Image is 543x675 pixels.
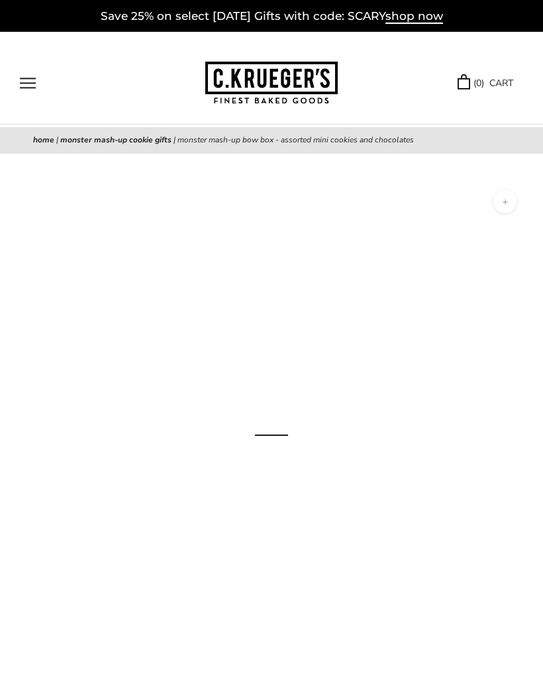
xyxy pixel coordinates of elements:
a: Monster Mash-Up Cookie Gifts [60,134,172,145]
button: Open navigation [20,78,36,89]
a: Home [33,134,54,145]
a: Save 25% on select [DATE] Gifts with code: SCARYshop now [101,9,443,24]
span: Monster Mash-Up Bow Box - Assorted Mini Cookies and Chocolates [177,134,414,145]
button: Zoom [493,190,517,213]
span: | [56,134,58,145]
a: (0) CART [458,76,513,91]
img: C.KRUEGER'S [205,62,338,105]
nav: breadcrumbs [33,134,510,147]
span: | [173,134,175,145]
span: shop now [385,9,443,24]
